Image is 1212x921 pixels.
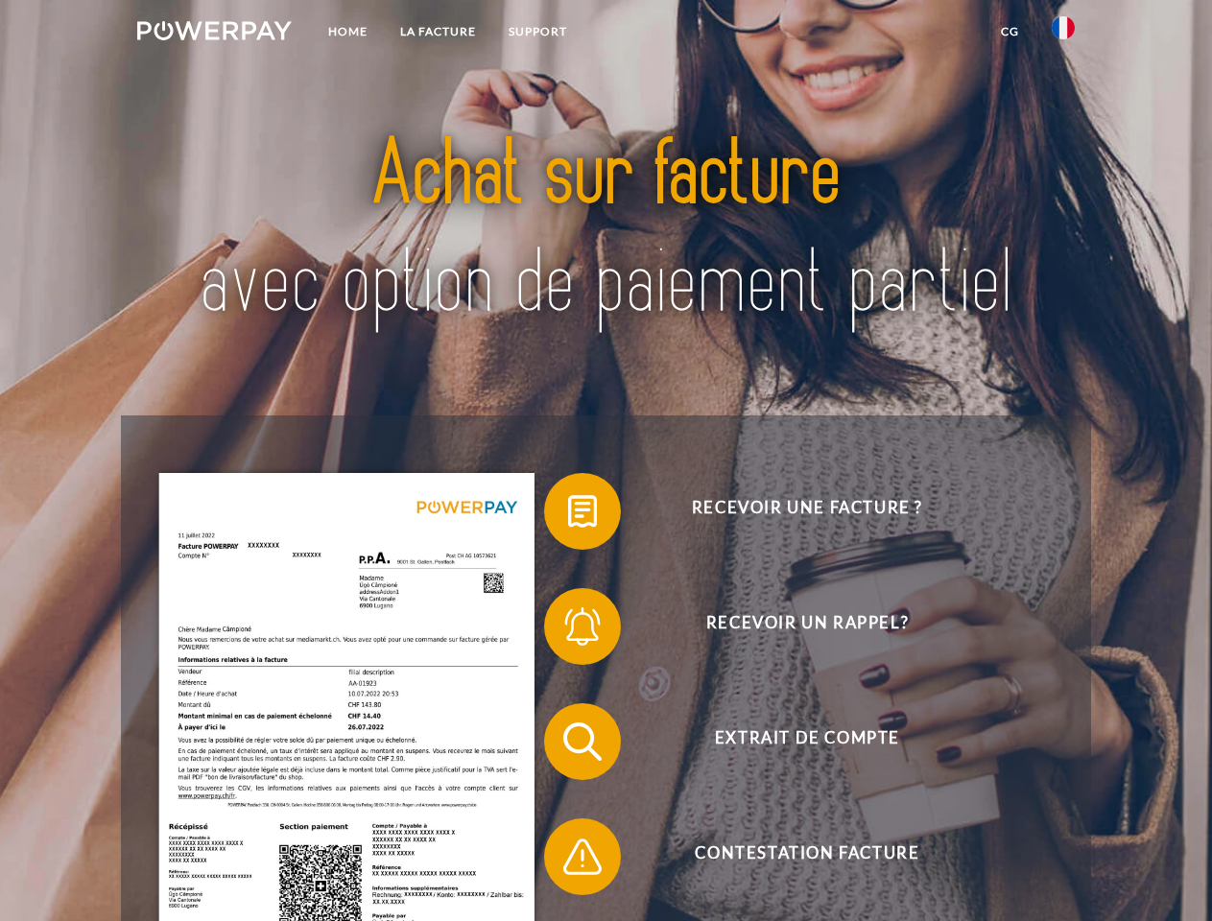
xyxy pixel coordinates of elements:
[572,818,1042,895] span: Contestation Facture
[384,14,492,49] a: LA FACTURE
[544,473,1043,550] button: Recevoir une facture ?
[1052,16,1075,39] img: fr
[544,818,1043,895] button: Contestation Facture
[985,14,1035,49] a: CG
[558,718,606,766] img: qb_search.svg
[558,487,606,535] img: qb_bill.svg
[544,588,1043,665] button: Recevoir un rappel?
[183,92,1029,367] img: title-powerpay_fr.svg
[572,473,1042,550] span: Recevoir une facture ?
[544,703,1043,780] button: Extrait de compte
[558,833,606,881] img: qb_warning.svg
[558,602,606,650] img: qb_bell.svg
[572,588,1042,665] span: Recevoir un rappel?
[572,703,1042,780] span: Extrait de compte
[137,21,292,40] img: logo-powerpay-white.svg
[312,14,384,49] a: Home
[492,14,583,49] a: Support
